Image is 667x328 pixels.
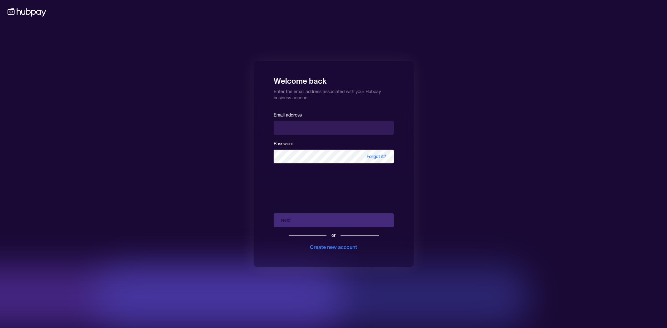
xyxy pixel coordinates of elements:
p: Enter the email address associated with your Hubpay business account [274,86,394,101]
span: Forgot it? [359,150,394,163]
label: Password [274,141,293,147]
label: Email address [274,112,302,118]
h1: Welcome back [274,72,394,86]
div: or [331,232,336,238]
div: Create new account [310,243,357,251]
